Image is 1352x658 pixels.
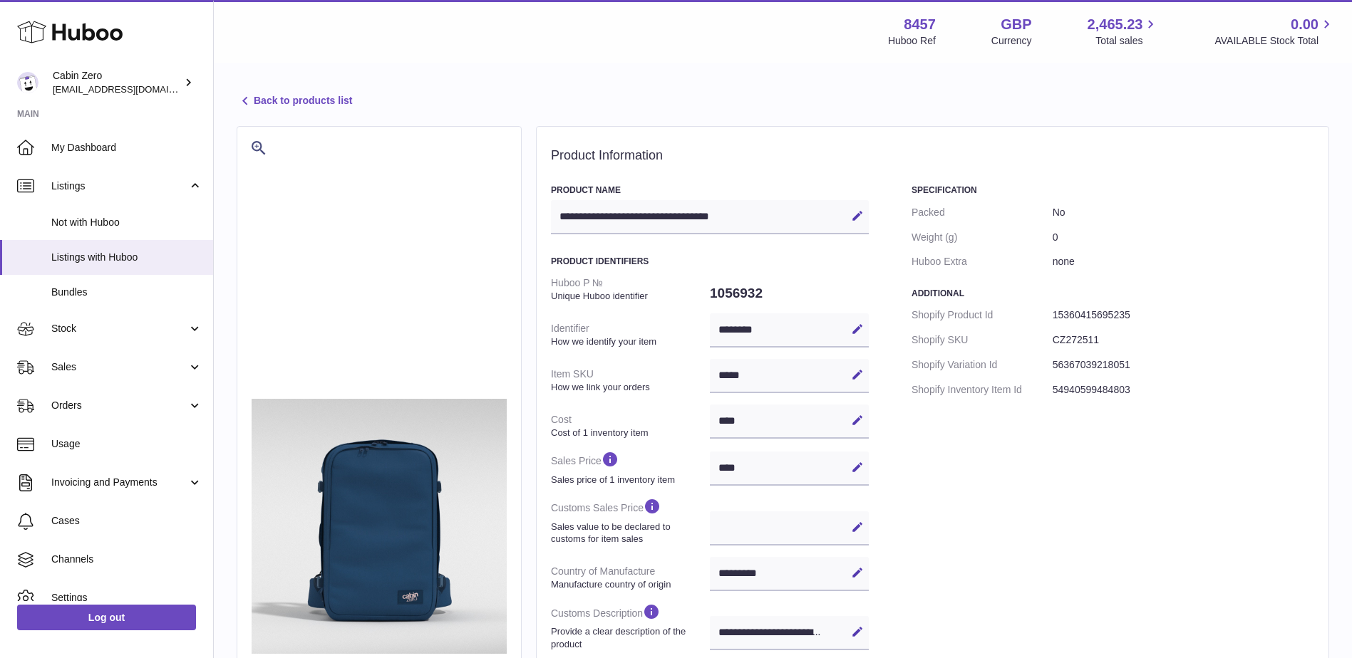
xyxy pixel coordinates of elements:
dt: Identifier [551,316,710,353]
dt: Huboo P № [551,271,710,308]
dt: Shopify SKU [912,328,1053,352]
h3: Product Identifiers [551,256,869,267]
span: Stock [51,322,187,335]
strong: Cost of 1 inventory item [551,427,706,439]
strong: 8457 [904,15,936,34]
dd: 54940599484803 [1053,377,1314,402]
span: Settings [51,591,202,605]
dt: Cost [551,407,710,444]
strong: Unique Huboo identifier [551,290,706,303]
span: My Dashboard [51,141,202,155]
strong: Manufacture country of origin [551,578,706,591]
span: Bundles [51,286,202,299]
span: Listings [51,179,187,193]
dt: Shopify Inventory Item Id [912,377,1053,402]
strong: Provide a clear description of the product [551,625,706,650]
dt: Item SKU [551,362,710,399]
span: AVAILABLE Stock Total [1214,34,1335,48]
dd: none [1053,249,1314,274]
dt: Weight (g) [912,225,1053,250]
dd: 56367039218051 [1053,352,1314,377]
dd: 1056932 [710,278,869,308]
span: Sales [51,360,187,374]
span: Listings with Huboo [51,251,202,264]
dd: No [1053,200,1314,225]
dd: 15360415695235 [1053,303,1314,328]
dt: Sales Price [551,444,710,491]
span: 2,465.23 [1088,15,1143,34]
div: Currency [991,34,1032,48]
dt: Country of Manufacture [551,559,710,596]
span: Invoicing and Payments [51,476,187,489]
dt: Packed [912,200,1053,225]
a: Log out [17,605,196,630]
span: 0.00 [1291,15,1319,34]
dt: Customs Description [551,597,710,656]
span: Cases [51,514,202,528]
h3: Product Name [551,184,869,196]
span: Channels [51,553,202,566]
span: Not with Huboo [51,216,202,229]
span: Total sales [1095,34,1159,48]
div: Cabin Zero [53,69,181,96]
a: 0.00 AVAILABLE Stock Total [1214,15,1335,48]
dt: Shopify Product Id [912,303,1053,328]
h3: Specification [912,184,1314,196]
div: Huboo Ref [888,34,936,48]
dd: CZ272511 [1053,328,1314,352]
h2: Product Information [551,148,1314,164]
a: Back to products list [237,93,352,110]
h3: Additional [912,288,1314,299]
strong: How we identify your item [551,335,706,348]
strong: Sales value to be declared to customs for item sales [551,521,706,545]
dd: 0 [1053,225,1314,250]
dt: Customs Sales Price [551,491,710,550]
dt: Shopify Variation Id [912,352,1053,377]
img: CLASSIC-PRO-42L-JODPHUR-BLUE-FRONT_44783319-a4ca-4063-ab42-9abdf55dbca7.jpg [252,399,507,654]
strong: GBP [1001,15,1031,34]
a: 2,465.23 Total sales [1088,15,1160,48]
span: [EMAIL_ADDRESS][DOMAIN_NAME] [53,83,210,95]
dt: Huboo Extra [912,249,1053,274]
strong: Sales price of 1 inventory item [551,474,706,486]
strong: How we link your orders [551,381,706,394]
span: Orders [51,399,187,412]
img: internalAdmin-8457@internal.huboo.com [17,72,38,93]
span: Usage [51,437,202,451]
